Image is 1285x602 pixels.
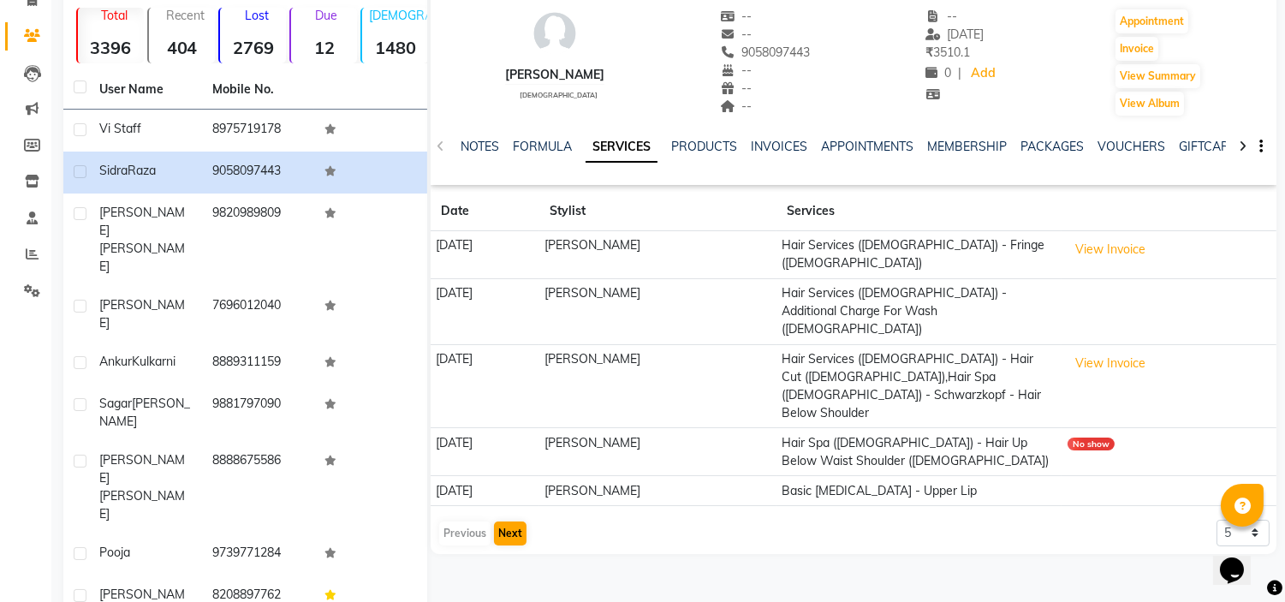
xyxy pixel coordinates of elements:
td: [PERSON_NAME] [539,476,776,506]
a: PACKAGES [1020,139,1084,154]
button: View Album [1115,92,1184,116]
strong: 404 [149,37,215,58]
td: Hair Services ([DEMOGRAPHIC_DATA]) - Hair Cut ([DEMOGRAPHIC_DATA]),Hair Spa ([DEMOGRAPHIC_DATA]) ... [776,344,1062,428]
span: [PERSON_NAME] [99,396,190,429]
button: Next [494,522,526,545]
td: 8888675586 [202,441,315,533]
strong: 3396 [78,37,144,58]
th: Date [431,192,539,231]
td: Basic [MEDICAL_DATA] - Upper Lip [776,476,1062,506]
span: [PERSON_NAME] [99,241,185,274]
span: -- [720,9,753,24]
span: [PERSON_NAME] [99,452,185,486]
td: [DATE] [431,278,539,344]
span: 0 [925,65,951,80]
span: | [958,64,961,82]
p: Recent [156,8,215,23]
a: SERVICES [586,132,657,163]
span: vi staff [99,121,141,136]
p: Lost [227,8,286,23]
td: [DATE] [431,476,539,506]
span: [PERSON_NAME] [99,297,185,331]
th: Stylist [539,192,776,231]
td: Hair Services ([DEMOGRAPHIC_DATA]) - Fringe ([DEMOGRAPHIC_DATA]) [776,231,1062,279]
span: Pooja [99,545,130,560]
a: APPOINTMENTS [821,139,913,154]
span: ₹ [925,45,933,60]
td: 7696012040 [202,286,315,343]
th: User Name [89,70,202,110]
a: VOUCHERS [1098,139,1165,154]
a: Add [968,62,998,86]
div: No show [1068,438,1115,450]
td: [PERSON_NAME] [539,344,776,428]
span: -- [925,9,958,24]
a: NOTES [461,139,499,154]
strong: 12 [291,37,357,58]
td: 8889311159 [202,343,315,384]
span: Sagar [99,396,132,411]
img: avatar [529,8,580,59]
iframe: chat widget [1213,533,1268,585]
span: 3510.1 [925,45,970,60]
button: View Summary [1115,64,1200,88]
strong: 2769 [220,37,286,58]
span: Kulkarni [132,354,175,369]
span: [PERSON_NAME] [99,205,185,238]
span: Sidra [99,163,128,178]
span: [DATE] [925,27,985,42]
a: MEMBERSHIP [927,139,1007,154]
span: -- [720,98,753,114]
a: INVOICES [751,139,807,154]
td: 9881797090 [202,384,315,441]
td: Hair Services ([DEMOGRAPHIC_DATA]) - Additional Charge For Wash ([DEMOGRAPHIC_DATA]) [776,278,1062,344]
span: -- [720,80,753,96]
td: 9739771284 [202,533,315,575]
button: Appointment [1115,9,1188,33]
button: View Invoice [1068,236,1153,263]
span: Ankur [99,354,132,369]
a: FORMULA [513,139,572,154]
button: View Invoice [1068,350,1153,377]
span: -- [720,27,753,42]
span: -- [720,63,753,78]
td: 9058097443 [202,152,315,194]
td: [DATE] [431,344,539,428]
p: Total [85,8,144,23]
td: [PERSON_NAME] [539,428,776,476]
td: 8975719178 [202,110,315,152]
td: [PERSON_NAME] [539,278,776,344]
td: Hair Spa ([DEMOGRAPHIC_DATA]) - Hair Up Below Waist Shoulder ([DEMOGRAPHIC_DATA]) [776,428,1062,476]
span: 9058097443 [720,45,811,60]
td: [PERSON_NAME] [539,231,776,279]
div: [PERSON_NAME] [505,66,604,84]
th: Mobile No. [202,70,315,110]
span: [PERSON_NAME] [99,488,185,522]
td: [DATE] [431,231,539,279]
span: [DEMOGRAPHIC_DATA] [520,91,598,99]
a: GIFTCARDS [1179,139,1246,154]
span: Raza [128,163,156,178]
strong: 1480 [362,37,428,58]
p: Due [294,8,357,23]
td: 9820989809 [202,194,315,286]
button: Invoice [1115,37,1158,61]
a: PRODUCTS [671,139,737,154]
th: Services [776,192,1062,231]
td: [DATE] [431,428,539,476]
p: [DEMOGRAPHIC_DATA] [369,8,428,23]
